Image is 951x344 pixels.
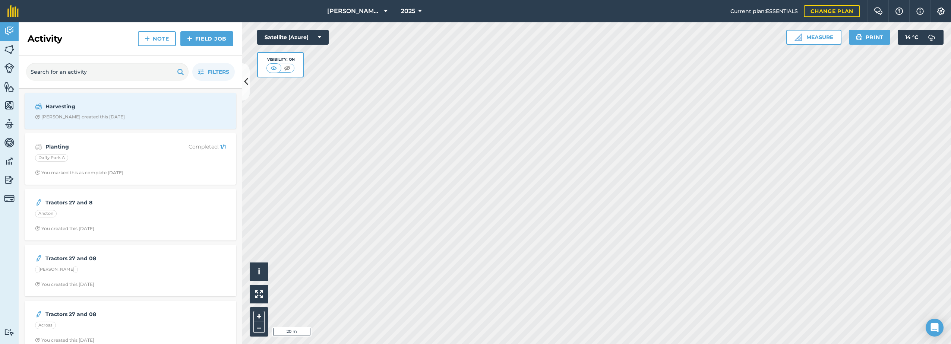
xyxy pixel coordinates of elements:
[145,34,150,43] img: svg+xml;base64,PHN2ZyB4bWxucz0iaHR0cDovL3d3dy53My5vcmcvMjAwMC9zdmciIHdpZHRoPSIxNCIgaGVpZ2h0PSIyNC...
[35,114,125,120] div: [PERSON_NAME] created this [DATE]
[28,33,62,45] h2: Activity
[220,143,226,150] strong: 1 / 1
[35,281,94,287] div: You created this [DATE]
[35,198,42,207] img: svg+xml;base64,PD94bWwgdmVyc2lvbj0iMS4wIiBlbmNvZGluZz0idXRmLTgiPz4KPCEtLSBHZW5lcmF0b3I6IEFkb2JlIE...
[804,5,860,17] a: Change plan
[26,63,189,81] input: Search for an activity
[35,322,56,329] div: Across
[250,262,268,281] button: i
[177,67,184,76] img: svg+xml;base64,PHN2ZyB4bWxucz0iaHR0cDovL3d3dy53My5vcmcvMjAwMC9zdmciIHdpZHRoPSIxOSIgaGVpZ2h0PSIyNC...
[187,34,192,43] img: svg+xml;base64,PHN2ZyB4bWxucz0iaHR0cDovL3d3dy53My5vcmcvMjAwMC9zdmciIHdpZHRoPSIxNCIgaGVpZ2h0PSIyNC...
[35,142,42,151] img: svg+xml;base64,PD94bWwgdmVyc2lvbj0iMS4wIiBlbmNvZGluZz0idXRmLTgiPz4KPCEtLSBHZW5lcmF0b3I6IEFkb2JlIE...
[192,63,235,81] button: Filters
[35,338,40,343] img: Clock with arrow pointing clockwise
[35,115,40,120] img: Clock with arrow pointing clockwise
[35,337,94,343] div: You created this [DATE]
[45,198,164,207] strong: Tractors 27 and 8
[4,137,15,148] img: svg+xml;base64,PD94bWwgdmVyc2lvbj0iMS4wIiBlbmNvZGluZz0idXRmLTgiPz4KPCEtLSBHZW5lcmF0b3I6IEFkb2JlIE...
[45,254,164,262] strong: Tractors 27 and 08
[856,33,863,42] img: svg+xml;base64,PHN2ZyB4bWxucz0iaHR0cDovL3d3dy53My5vcmcvMjAwMC9zdmciIHdpZHRoPSIxOSIgaGVpZ2h0PSIyNC...
[35,170,40,175] img: Clock with arrow pointing clockwise
[874,7,883,15] img: Two speech bubbles overlapping with the left bubble in the forefront
[282,64,292,72] img: svg+xml;base64,PHN2ZyB4bWxucz0iaHR0cDovL3d3dy53My5vcmcvMjAwMC9zdmciIHdpZHRoPSI1MCIgaGVpZ2h0PSI0MC...
[35,254,42,263] img: svg+xml;base64,PD94bWwgdmVyc2lvbj0iMS4wIiBlbmNvZGluZz0idXRmLTgiPz4KPCEtLSBHZW5lcmF0b3I6IEFkb2JlIE...
[208,68,229,76] span: Filters
[4,25,15,36] img: svg+xml;base64,PD94bWwgdmVyc2lvbj0iMS4wIiBlbmNvZGluZz0idXRmLTgiPz4KPCEtLSBHZW5lcmF0b3I6IEFkb2JlIE...
[269,64,278,72] img: svg+xml;base64,PHN2ZyB4bWxucz0iaHR0cDovL3d3dy53My5vcmcvMjAwMC9zdmciIHdpZHRoPSI1MCIgaGVpZ2h0PSI0MC...
[895,7,904,15] img: A question mark icon
[29,98,232,124] a: HarvestingClock with arrow pointing clockwise[PERSON_NAME] created this [DATE]
[167,143,226,151] p: Completed :
[253,322,265,333] button: –
[29,138,232,180] a: PlantingCompleted: 1/1Daffy Park AClock with arrow pointing clockwiseYou marked this as complete ...
[45,310,164,318] strong: Tractors 27 and 08
[936,7,945,15] img: A cog icon
[35,102,42,111] img: svg+xml;base64,PD94bWwgdmVyc2lvbj0iMS4wIiBlbmNvZGluZz0idXRmLTgiPz4KPCEtLSBHZW5lcmF0b3I6IEFkb2JlIE...
[253,311,265,322] button: +
[4,44,15,55] img: svg+xml;base64,PHN2ZyB4bWxucz0iaHR0cDovL3d3dy53My5vcmcvMjAwMC9zdmciIHdpZHRoPSI1NiIgaGVpZ2h0PSI2MC...
[849,30,891,45] button: Print
[898,30,944,45] button: 14 °C
[924,30,939,45] img: svg+xml;base64,PD94bWwgdmVyc2lvbj0iMS4wIiBlbmNvZGluZz0idXRmLTgiPz4KPCEtLSBHZW5lcmF0b3I6IEFkb2JlIE...
[258,267,260,276] span: i
[7,5,19,17] img: fieldmargin Logo
[35,226,94,232] div: You created this [DATE]
[35,210,57,217] div: Ancton
[4,193,15,204] img: svg+xml;base64,PD94bWwgdmVyc2lvbj0iMS4wIiBlbmNvZGluZz0idXRmLTgiPz4KPCEtLSBHZW5lcmF0b3I6IEFkb2JlIE...
[926,319,944,337] div: Open Intercom Messenger
[4,63,15,73] img: svg+xml;base64,PD94bWwgdmVyc2lvbj0iMS4wIiBlbmNvZGluZz0idXRmLTgiPz4KPCEtLSBHZW5lcmF0b3I6IEFkb2JlIE...
[905,30,918,45] span: 14 ° C
[4,156,15,167] img: svg+xml;base64,PD94bWwgdmVyc2lvbj0iMS4wIiBlbmNvZGluZz0idXRmLTgiPz4KPCEtLSBHZW5lcmF0b3I6IEFkb2JlIE...
[45,143,164,151] strong: Planting
[4,118,15,130] img: svg+xml;base64,PD94bWwgdmVyc2lvbj0iMS4wIiBlbmNvZGluZz0idXRmLTgiPz4KPCEtLSBHZW5lcmF0b3I6IEFkb2JlIE...
[35,266,78,273] div: [PERSON_NAME]
[916,7,924,16] img: svg+xml;base64,PHN2ZyB4bWxucz0iaHR0cDovL3d3dy53My5vcmcvMjAwMC9zdmciIHdpZHRoPSIxNyIgaGVpZ2h0PSIxNy...
[35,226,40,231] img: Clock with arrow pointing clockwise
[730,7,798,15] span: Current plan : ESSENTIALS
[29,194,232,236] a: Tractors 27 and 8AnctonClock with arrow pointing clockwiseYou created this [DATE]
[29,249,232,292] a: Tractors 27 and 08[PERSON_NAME]Clock with arrow pointing clockwiseYou created this [DATE]
[35,154,68,162] div: Daffy Park A
[35,170,123,176] div: You marked this as complete [DATE]
[257,30,329,45] button: Satellite (Azure)
[786,30,841,45] button: Measure
[4,174,15,185] img: svg+xml;base64,PD94bWwgdmVyc2lvbj0iMS4wIiBlbmNvZGluZz0idXRmLTgiPz4KPCEtLSBHZW5lcmF0b3I6IEFkb2JlIE...
[4,329,15,336] img: svg+xml;base64,PD94bWwgdmVyc2lvbj0iMS4wIiBlbmNvZGluZz0idXRmLTgiPz4KPCEtLSBHZW5lcmF0b3I6IEFkb2JlIE...
[4,100,15,111] img: svg+xml;base64,PHN2ZyB4bWxucz0iaHR0cDovL3d3dy53My5vcmcvMjAwMC9zdmciIHdpZHRoPSI1NiIgaGVpZ2h0PSI2MC...
[255,290,263,298] img: Four arrows, one pointing top left, one top right, one bottom right and the last bottom left
[794,34,802,41] img: Ruler icon
[401,7,415,16] span: 2025
[35,310,42,319] img: svg+xml;base64,PD94bWwgdmVyc2lvbj0iMS4wIiBlbmNvZGluZz0idXRmLTgiPz4KPCEtLSBHZW5lcmF0b3I6IEFkb2JlIE...
[45,102,164,111] strong: Harvesting
[4,81,15,92] img: svg+xml;base64,PHN2ZyB4bWxucz0iaHR0cDovL3d3dy53My5vcmcvMjAwMC9zdmciIHdpZHRoPSI1NiIgaGVpZ2h0PSI2MC...
[138,31,176,46] a: Note
[180,31,233,46] a: Field Job
[35,282,40,287] img: Clock with arrow pointing clockwise
[266,57,295,63] div: Visibility: On
[327,7,381,16] span: [PERSON_NAME] Farm Life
